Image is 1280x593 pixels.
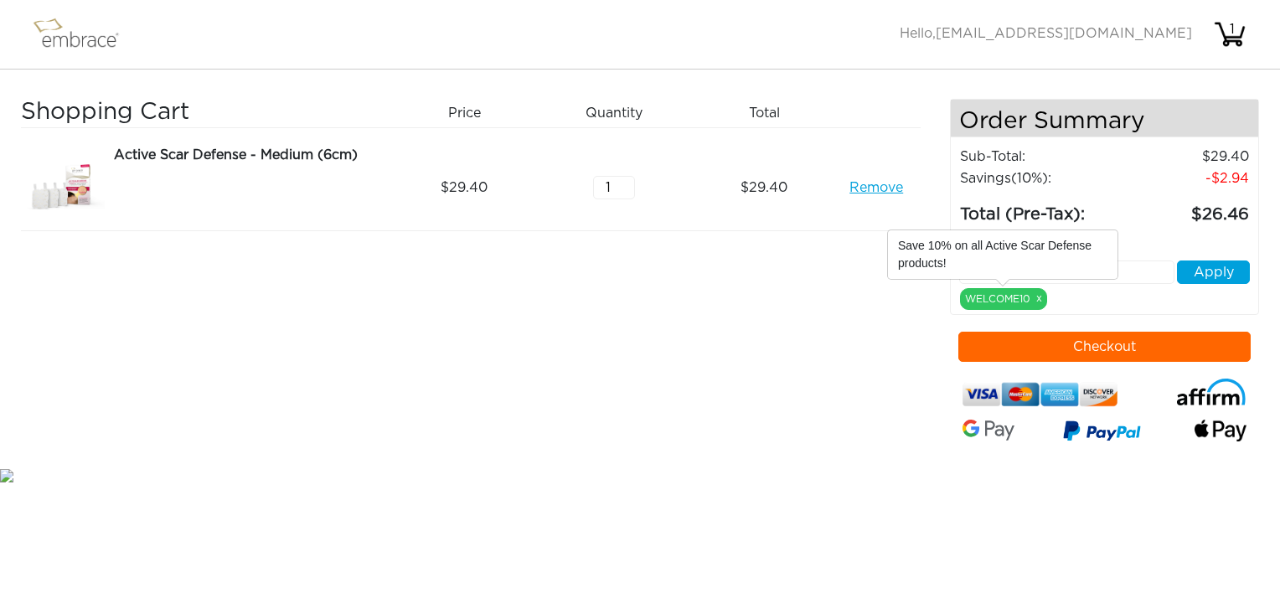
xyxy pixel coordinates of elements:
[951,100,1259,137] h4: Order Summary
[21,145,105,230] img: 3dae449a-8dcd-11e7-960f-02e45ca4b85b.jpeg
[1215,19,1249,39] div: 1
[1011,172,1048,185] span: (10%)
[441,178,488,198] span: 29.40
[959,146,1119,168] td: Sub-Total:
[888,230,1117,279] div: Save 10% on all Active Scar Defense products!
[1036,291,1042,306] a: x
[114,145,383,165] div: Active Scar Defense - Medium (6cm)
[1177,260,1250,284] button: Apply
[960,288,1047,310] div: WELCOME10
[1176,379,1246,406] img: affirm-logo.svg
[695,99,845,127] div: Total
[1213,18,1246,51] img: cart
[1213,27,1246,40] a: 1
[395,99,545,127] div: Price
[959,189,1119,228] td: Total (Pre-Tax):
[1195,420,1246,441] img: fullApplePay.png
[849,178,903,198] a: Remove
[963,379,1118,410] img: credit-cards.png
[586,103,643,123] span: Quantity
[1063,416,1141,448] img: paypal-v3.png
[1119,146,1250,168] td: 29.40
[1119,189,1250,228] td: 26.46
[741,178,787,198] span: 29.40
[963,420,1014,441] img: Google-Pay-Logo.svg
[959,168,1119,189] td: Savings :
[1119,168,1250,189] td: 2.94
[29,13,138,55] img: logo.png
[958,332,1252,362] button: Checkout
[900,27,1192,40] span: Hello,
[936,27,1192,40] span: [EMAIL_ADDRESS][DOMAIN_NAME]
[21,99,383,127] h3: Shopping Cart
